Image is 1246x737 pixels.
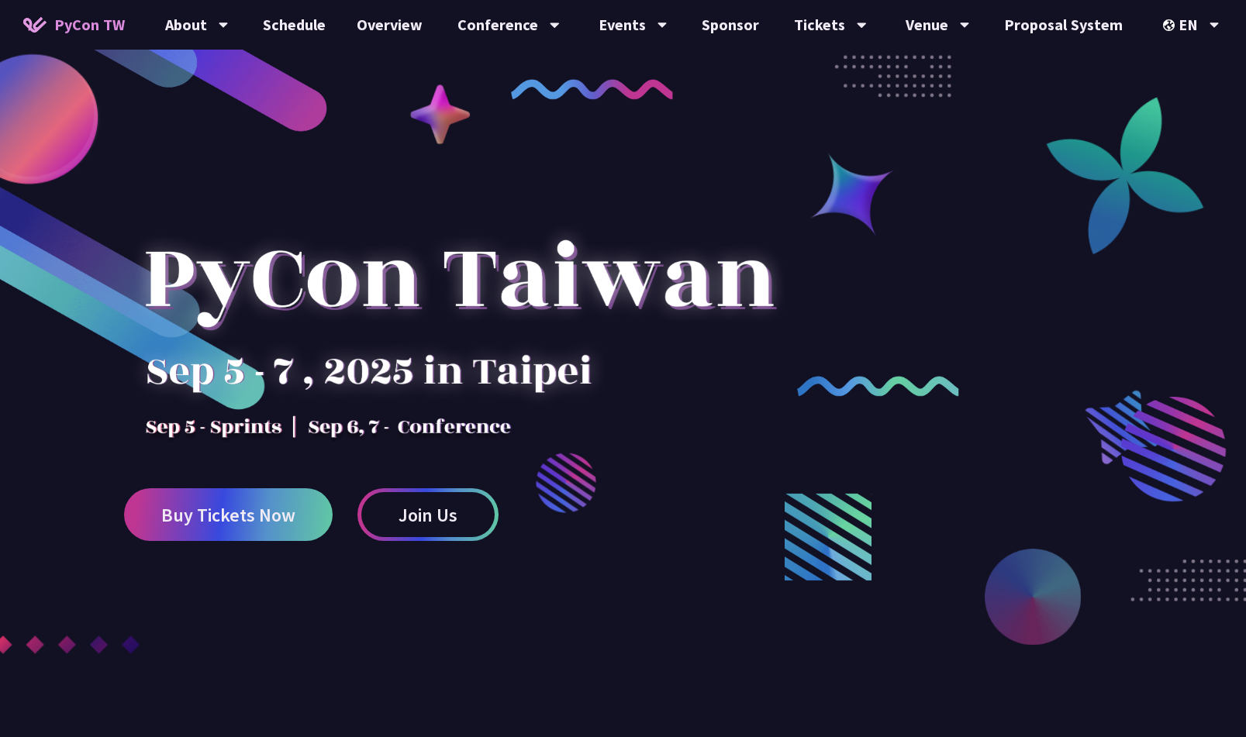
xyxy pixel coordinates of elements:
[357,488,499,541] a: Join Us
[23,17,47,33] img: Home icon of PyCon TW 2025
[399,505,457,525] span: Join Us
[511,79,673,99] img: curly-1.ebdbada.png
[1163,19,1179,31] img: Locale Icon
[124,488,333,541] a: Buy Tickets Now
[54,13,125,36] span: PyCon TW
[797,376,959,396] img: curly-2.e802c9f.png
[8,5,140,44] a: PyCon TW
[161,505,295,525] span: Buy Tickets Now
